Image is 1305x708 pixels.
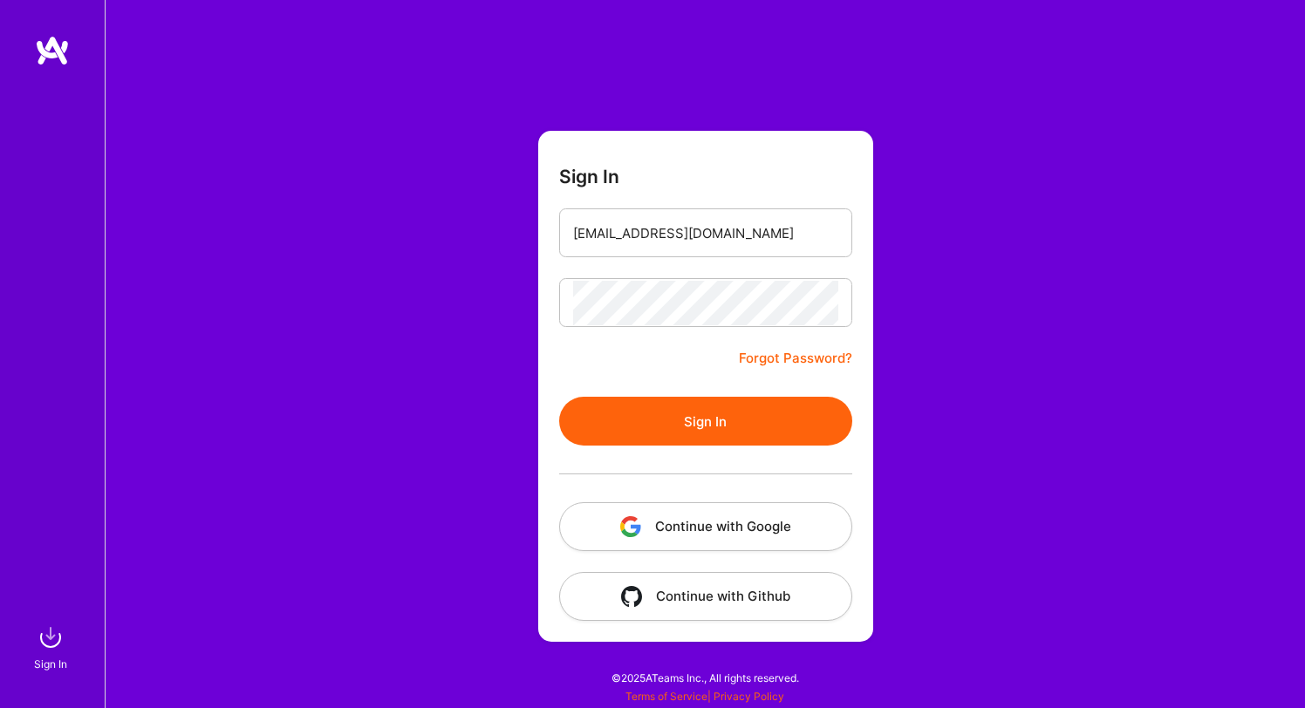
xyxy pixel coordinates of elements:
[559,572,852,621] button: Continue with Github
[620,516,641,537] img: icon
[37,620,68,673] a: sign inSign In
[559,166,619,187] h3: Sign In
[34,655,67,673] div: Sign In
[714,690,784,703] a: Privacy Policy
[625,690,707,703] a: Terms of Service
[105,656,1305,699] div: © 2025 ATeams Inc., All rights reserved.
[35,35,70,66] img: logo
[33,620,68,655] img: sign in
[559,502,852,551] button: Continue with Google
[621,586,642,607] img: icon
[739,348,852,369] a: Forgot Password?
[625,690,784,703] span: |
[573,211,838,255] input: Email...
[559,397,852,446] button: Sign In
